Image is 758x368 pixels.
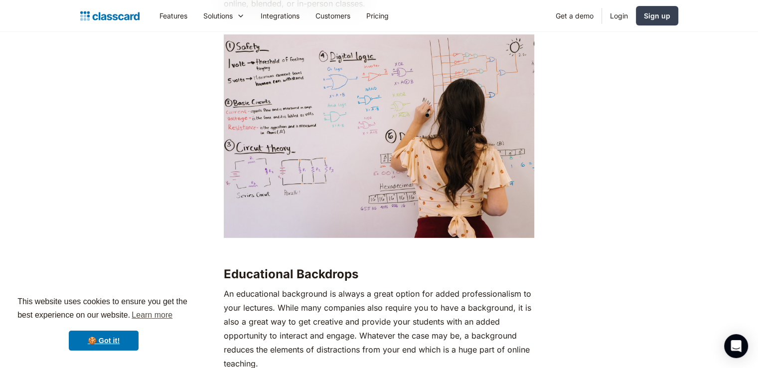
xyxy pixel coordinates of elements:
[80,9,140,23] a: home
[224,34,534,238] img: a teacher writing on a whiteboard
[636,6,678,25] a: Sign up
[307,4,358,27] a: Customers
[69,331,139,351] a: dismiss cookie message
[358,4,397,27] a: Pricing
[203,10,233,21] div: Solutions
[724,334,748,358] div: Open Intercom Messenger
[152,4,195,27] a: Features
[8,286,199,360] div: cookieconsent
[17,296,190,323] span: This website uses cookies to ensure you get the best experience on our website.
[224,267,358,281] strong: Educational Backdrops
[130,308,174,323] a: learn more about cookies
[602,4,636,27] a: Login
[224,243,534,257] p: ‍
[253,4,307,27] a: Integrations
[548,4,602,27] a: Get a demo
[644,10,670,21] div: Sign up
[195,4,253,27] div: Solutions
